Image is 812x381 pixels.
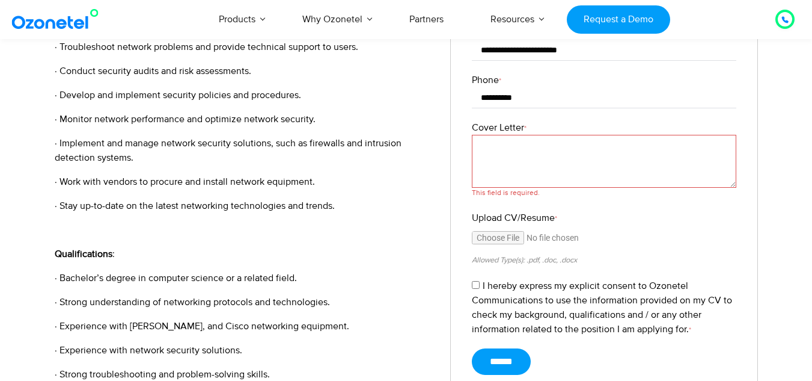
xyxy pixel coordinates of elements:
p: · Troubleshoot network problems and provide technical support to users. [55,40,433,54]
label: Cover Letter [472,120,736,135]
b: Qualifications [55,248,112,260]
p: : [55,247,433,261]
p: · Monitor network performance and optimize network security. [55,112,433,126]
p: · Bachelor’s degree in computer science or a related field. [55,271,433,285]
small: Allowed Type(s): .pdf, .doc, .docx [472,255,577,265]
label: I hereby express my explicit consent to Ozonetel Communications to use the information provided o... [472,280,732,335]
p: · Strong understanding of networking protocols and technologies. [55,295,433,309]
a: Request a Demo [567,5,670,34]
div: This field is required. [472,188,736,199]
label: Upload CV/Resume [472,211,736,225]
label: Phone [472,73,736,87]
p: · Implement and manage network security solutions, such as firewalls and intrusion detection syst... [55,136,433,165]
p: · Experience with [PERSON_NAME], and Cisco networking equipment. [55,319,433,333]
p: · Develop and implement security policies and procedures. [55,88,433,102]
p: · Work with vendors to procure and install network equipment. [55,175,433,189]
p: · Experience with network security solutions. [55,343,433,358]
p: · Conduct security audits and risk assessments. [55,64,433,78]
p: · Stay up-to-date on the latest networking technologies and trends. [55,199,433,213]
